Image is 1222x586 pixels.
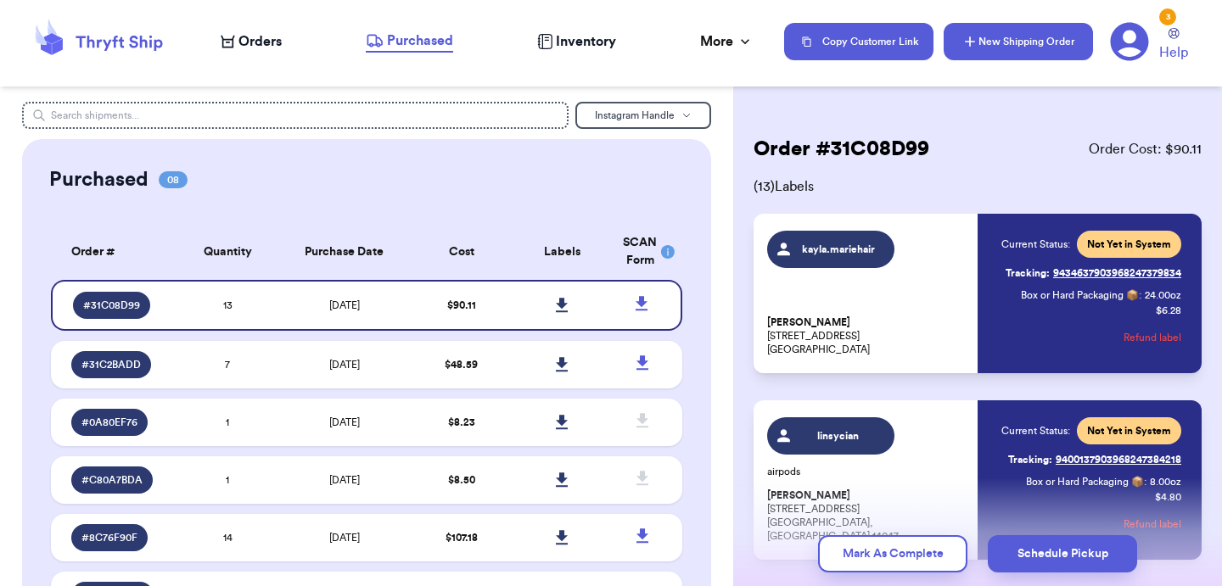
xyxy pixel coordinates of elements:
p: [STREET_ADDRESS] [GEOGRAPHIC_DATA] [767,315,967,356]
span: 14 [223,533,233,543]
span: [PERSON_NAME] [767,489,850,502]
a: Purchased [366,31,453,53]
div: SCAN Form [623,234,662,270]
th: Quantity [177,224,278,280]
span: Not Yet in System [1087,424,1171,438]
input: Search shipments... [22,102,569,129]
span: Orders [238,31,282,52]
span: Order Cost: $ 90.11 [1089,139,1202,159]
a: Tracking:9434637903968247379834 [1006,260,1181,287]
a: Orders [221,31,282,52]
span: Help [1159,42,1188,63]
span: Box or Hard Packaging 📦 [1021,290,1139,300]
h2: Purchased [49,166,149,193]
a: Inventory [537,31,616,52]
p: airpods [767,465,967,478]
span: $ 48.59 [445,360,478,370]
span: : [1144,475,1146,488]
a: 3 [1110,22,1149,61]
button: Schedule Pickup [988,535,1137,572]
span: [DATE] [329,475,360,485]
span: $ 8.23 [448,417,475,427]
span: Current Status: [1001,424,1070,438]
span: [PERSON_NAME] [767,316,850,329]
span: $ 8.50 [448,475,475,485]
span: [DATE] [329,417,360,427]
div: 3 [1159,8,1176,25]
span: ( 13 ) Labels [754,176,1202,197]
span: 1 [226,475,229,485]
span: 1 [226,417,229,427]
span: 8.00 oz [1150,475,1181,488]
p: [STREET_ADDRESS] [GEOGRAPHIC_DATA], [GEOGRAPHIC_DATA] 14047 [767,488,967,543]
span: [DATE] [329,360,360,370]
span: $ 90.11 [447,300,476,310]
p: $ 4.80 [1155,490,1181,504]
button: Mark As Complete [818,535,967,572]
span: # 31C2BADD [81,358,141,371]
span: Purchased [387,31,453,51]
th: Labels [512,224,613,280]
a: Tracking:9400137903968247384218 [1008,446,1181,473]
span: [DATE] [329,300,360,310]
button: Copy Customer Link [784,23,933,60]
h2: Order # 31C08D99 [754,136,929,163]
div: More [700,31,754,52]
button: Refund label [1124,505,1181,543]
span: 24.00 oz [1145,288,1181,302]
span: linsycian [799,429,879,443]
span: # 0A80EF76 [81,416,137,429]
span: Tracking: [1008,453,1052,466]
th: Order # [51,224,177,280]
button: Instagram Handle [575,102,711,129]
span: Current Status: [1001,237,1070,251]
p: $ 6.28 [1156,304,1181,317]
span: kayla.mariehair [799,243,879,256]
span: Inventory [556,31,616,52]
span: Instagram Handle [595,110,675,120]
span: 7 [225,360,230,370]
span: # 31C08D99 [83,299,140,312]
th: Purchase Date [278,224,411,280]
span: 08 [159,171,188,188]
span: 13 [223,300,233,310]
span: $ 107.18 [446,533,478,543]
span: Box or Hard Packaging 📦 [1026,477,1144,487]
span: : [1139,288,1141,302]
span: # C80A7BDA [81,473,143,487]
th: Cost [411,224,512,280]
span: Tracking: [1006,266,1050,280]
span: [DATE] [329,533,360,543]
span: # 8C76F90F [81,531,137,544]
button: Refund label [1124,319,1181,356]
a: Help [1159,28,1188,63]
button: New Shipping Order [944,23,1093,60]
span: Not Yet in System [1087,237,1171,251]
